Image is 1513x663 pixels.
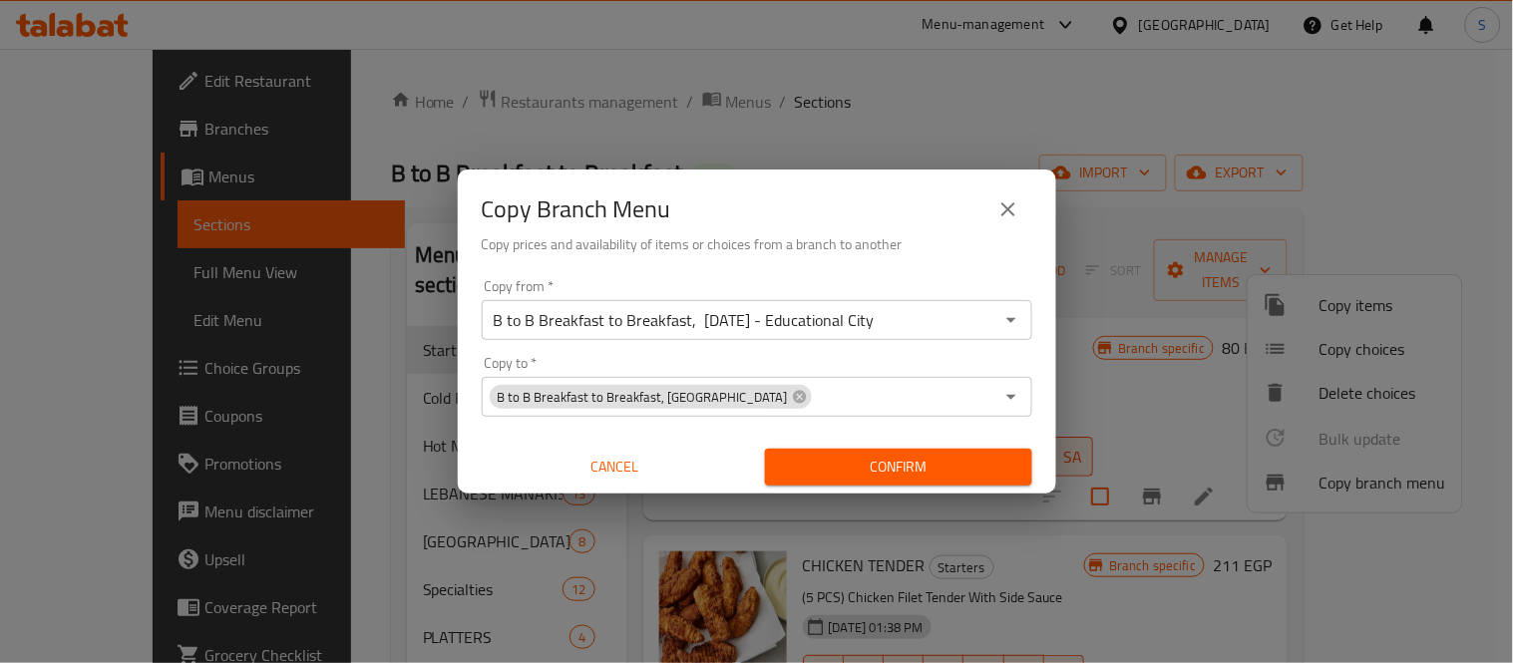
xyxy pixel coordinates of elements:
h6: Copy prices and availability of items or choices from a branch to another [482,233,1032,255]
button: Open [997,383,1025,411]
span: Confirm [781,455,1016,480]
div: B to B Breakfast to Breakfast, [GEOGRAPHIC_DATA] [490,385,812,409]
button: Confirm [765,449,1032,486]
span: B to B Breakfast to Breakfast, [GEOGRAPHIC_DATA] [490,388,796,407]
button: Cancel [482,449,749,486]
span: Cancel [490,455,741,480]
button: Open [997,306,1025,334]
button: close [984,185,1032,233]
h2: Copy Branch Menu [482,193,671,225]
